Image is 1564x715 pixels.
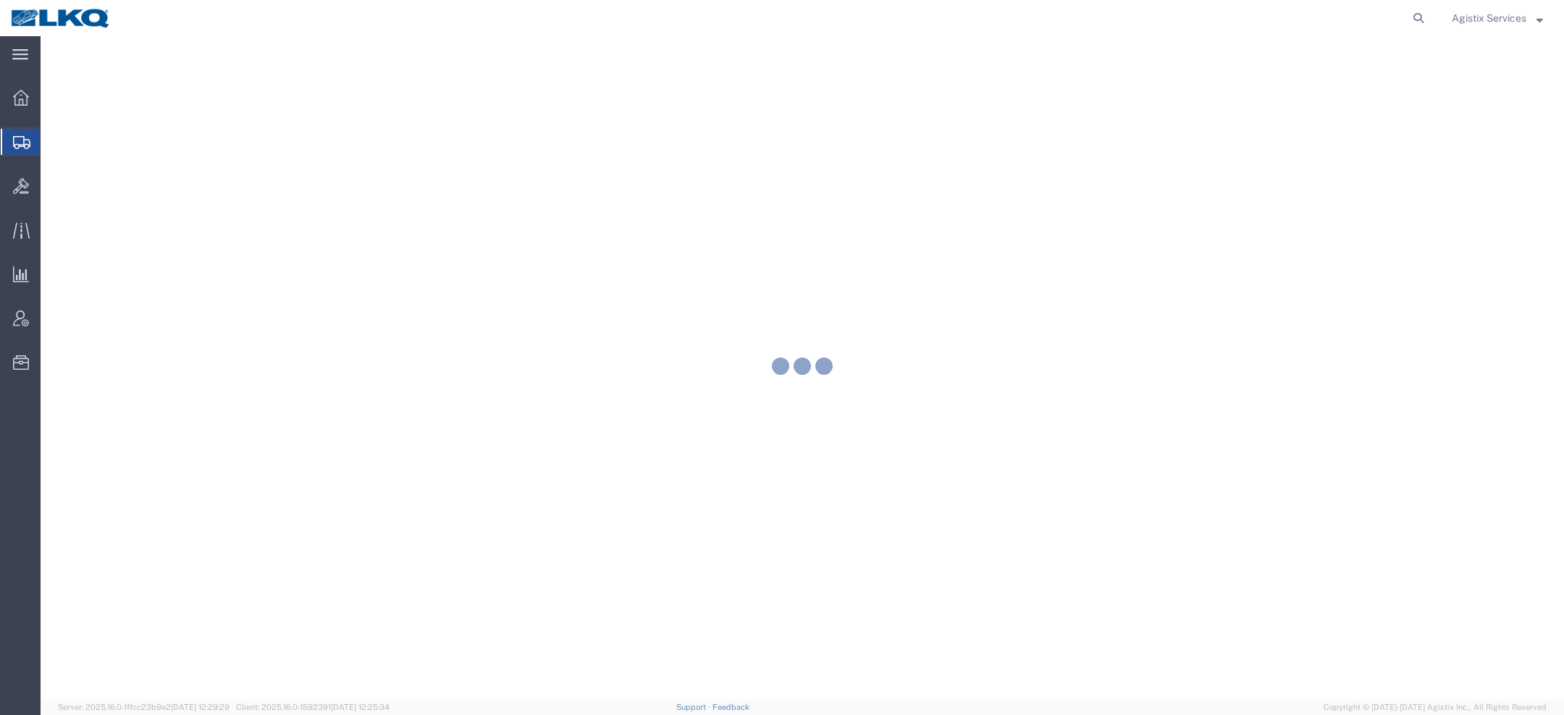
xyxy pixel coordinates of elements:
[58,703,230,711] span: Server: 2025.16.0-1ffcc23b9e2
[676,703,712,711] a: Support
[10,7,112,29] img: logo
[171,703,230,711] span: [DATE] 12:29:29
[331,703,390,711] span: [DATE] 12:25:34
[236,703,390,711] span: Client: 2025.16.0-1592391
[1452,10,1526,26] span: Agistix Services
[712,703,749,711] a: Feedback
[1451,9,1544,27] button: Agistix Services
[1324,701,1547,714] span: Copyright © [DATE]-[DATE] Agistix Inc., All Rights Reserved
